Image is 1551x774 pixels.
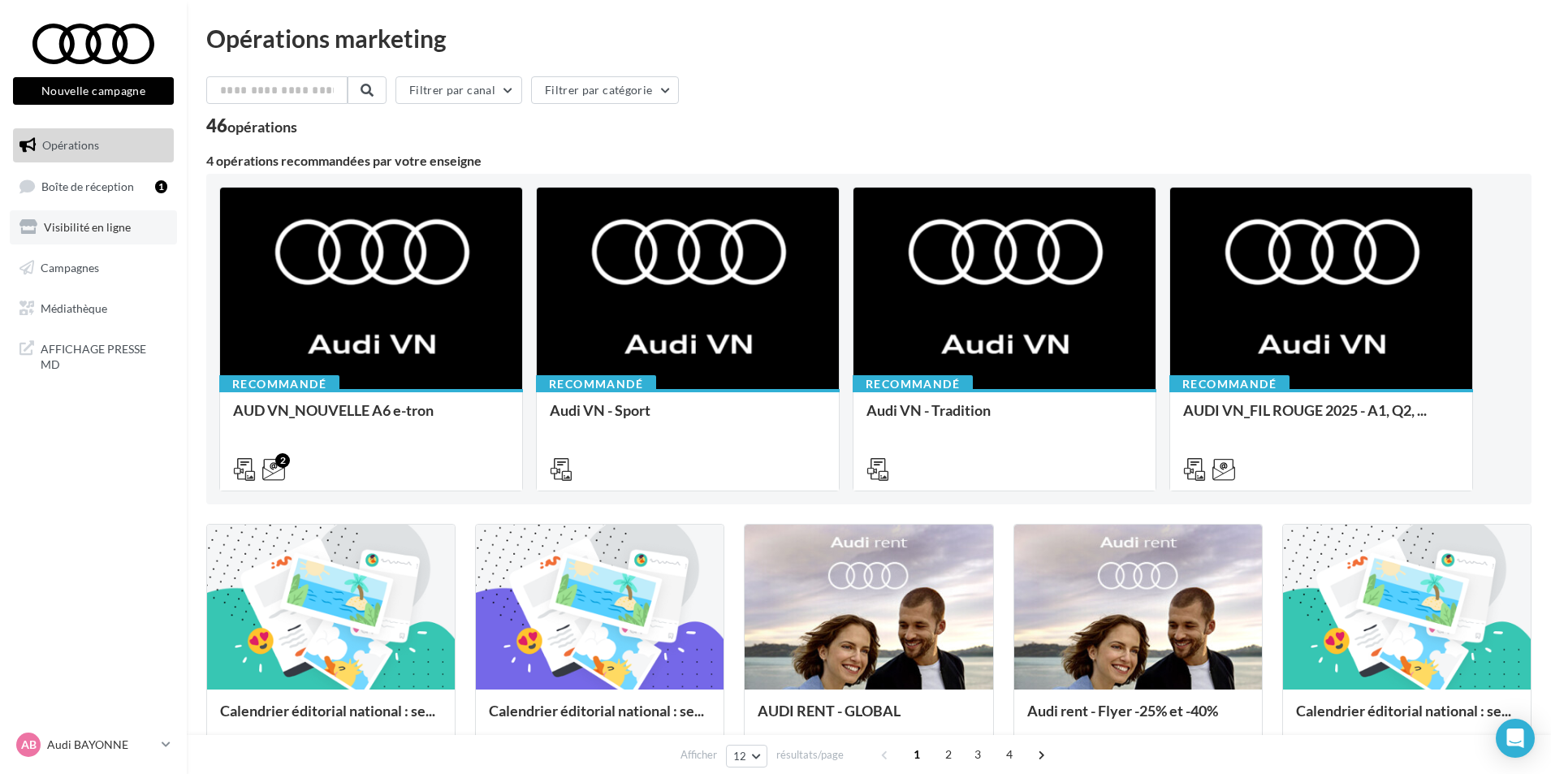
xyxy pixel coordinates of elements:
span: 12 [733,750,747,763]
span: AFFICHAGE PRESSE MD [41,338,167,373]
a: Boîte de réception1 [10,169,177,204]
span: 3 [965,742,991,768]
span: Audi VN - Sport [550,401,650,419]
span: Afficher [680,747,717,763]
span: Médiathèque [41,301,107,314]
a: Visibilité en ligne [10,210,177,244]
span: résultats/page [776,747,844,763]
span: Calendrier éditorial national : se... [489,702,704,720]
div: 4 opérations recommandées par votre enseigne [206,154,1532,167]
a: AB Audi BAYONNE [13,729,174,760]
div: Recommandé [853,375,973,393]
span: Campagnes [41,261,99,275]
div: Recommandé [219,375,339,393]
a: Médiathèque [10,292,177,326]
a: Opérations [10,128,177,162]
span: Audi rent - Flyer -25% et -40% [1027,702,1218,720]
button: Nouvelle campagne [13,77,174,105]
div: Recommandé [536,375,656,393]
span: 1 [904,742,930,768]
button: 12 [726,745,767,768]
span: Calendrier éditorial national : se... [220,702,435,720]
div: 46 [206,117,297,135]
span: AB [21,737,37,753]
span: Calendrier éditorial national : se... [1296,702,1511,720]
div: 2 [275,453,290,468]
a: AFFICHAGE PRESSE MD [10,331,177,379]
span: AUDI VN_FIL ROUGE 2025 - A1, Q2, ... [1183,401,1427,419]
span: Boîte de réception [41,179,134,192]
span: AUDI RENT - GLOBAL [758,702,901,720]
button: Filtrer par canal [395,76,522,104]
span: Opérations [42,138,99,152]
span: Visibilité en ligne [44,220,131,234]
div: 1 [155,180,167,193]
span: AUD VN_NOUVELLE A6 e-tron [233,401,434,419]
div: opérations [227,119,297,134]
div: Opérations marketing [206,26,1532,50]
p: Audi BAYONNE [47,737,155,753]
div: Open Intercom Messenger [1496,719,1535,758]
button: Filtrer par catégorie [531,76,679,104]
span: Audi VN - Tradition [866,401,991,419]
div: Recommandé [1169,375,1290,393]
span: 4 [996,742,1022,768]
a: Campagnes [10,251,177,285]
span: 2 [935,742,961,768]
